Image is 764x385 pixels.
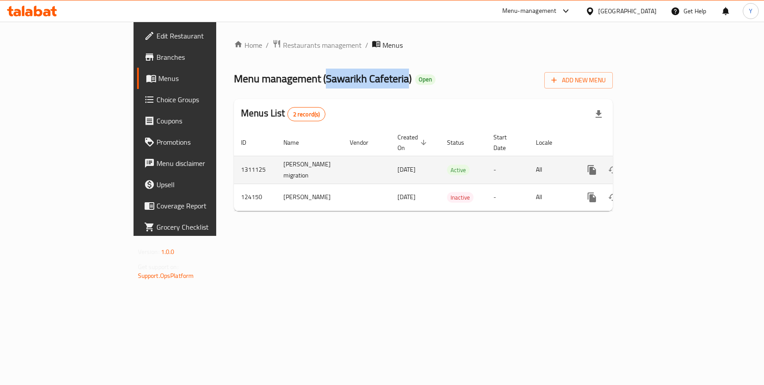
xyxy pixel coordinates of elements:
li: / [266,40,269,50]
h2: Menus List [241,107,325,121]
div: Open [415,74,435,85]
a: Coupons [137,110,261,131]
span: Menu management ( Sawarikh Cafeteria ) [234,69,412,89]
a: Upsell [137,174,261,195]
span: Status [447,137,476,148]
a: Coverage Report [137,195,261,216]
button: more [581,187,603,208]
span: Coverage Report [157,200,254,211]
span: Name [283,137,310,148]
div: Active [447,165,470,175]
td: - [486,184,529,211]
a: Restaurants management [272,39,362,51]
div: Total records count [287,107,326,121]
span: Open [415,76,435,83]
button: Change Status [603,159,624,181]
a: Choice Groups [137,89,261,110]
span: Menus [158,73,254,84]
a: Menus [137,68,261,89]
span: Grocery Checklist [157,222,254,232]
span: ID [241,137,258,148]
a: Branches [137,46,261,68]
span: Inactive [447,192,474,203]
span: 2 record(s) [288,110,325,119]
span: Choice Groups [157,94,254,105]
td: [PERSON_NAME] [276,184,343,211]
span: Y [749,6,753,16]
a: Edit Restaurant [137,25,261,46]
span: Menus [382,40,403,50]
span: Vendor [350,137,380,148]
span: [DATE] [397,191,416,203]
button: Change Status [603,187,624,208]
span: Upsell [157,179,254,190]
td: - [486,156,529,184]
span: 1.0.0 [161,246,175,258]
span: Add New Menu [551,75,606,86]
th: Actions [574,129,673,156]
td: All [529,156,574,184]
li: / [365,40,368,50]
span: Version: [138,246,160,258]
button: more [581,159,603,181]
div: Export file [588,104,609,125]
span: [DATE] [397,164,416,175]
button: Add New Menu [544,72,613,89]
span: Locale [536,137,564,148]
td: All [529,184,574,211]
span: Restaurants management [283,40,362,50]
span: Get support on: [138,261,179,273]
a: Promotions [137,131,261,153]
a: Grocery Checklist [137,216,261,238]
table: enhanced table [234,129,673,211]
nav: breadcrumb [234,39,613,51]
span: Created On [397,132,429,153]
div: [GEOGRAPHIC_DATA] [598,6,657,16]
span: Menu disclaimer [157,158,254,169]
span: Start Date [493,132,518,153]
a: Menu disclaimer [137,153,261,174]
a: Support.OpsPlatform [138,270,194,281]
span: Edit Restaurant [157,31,254,41]
div: Menu-management [502,6,557,16]
td: [PERSON_NAME] migration [276,156,343,184]
span: Coupons [157,115,254,126]
span: Active [447,165,470,175]
span: Promotions [157,137,254,147]
span: Branches [157,52,254,62]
